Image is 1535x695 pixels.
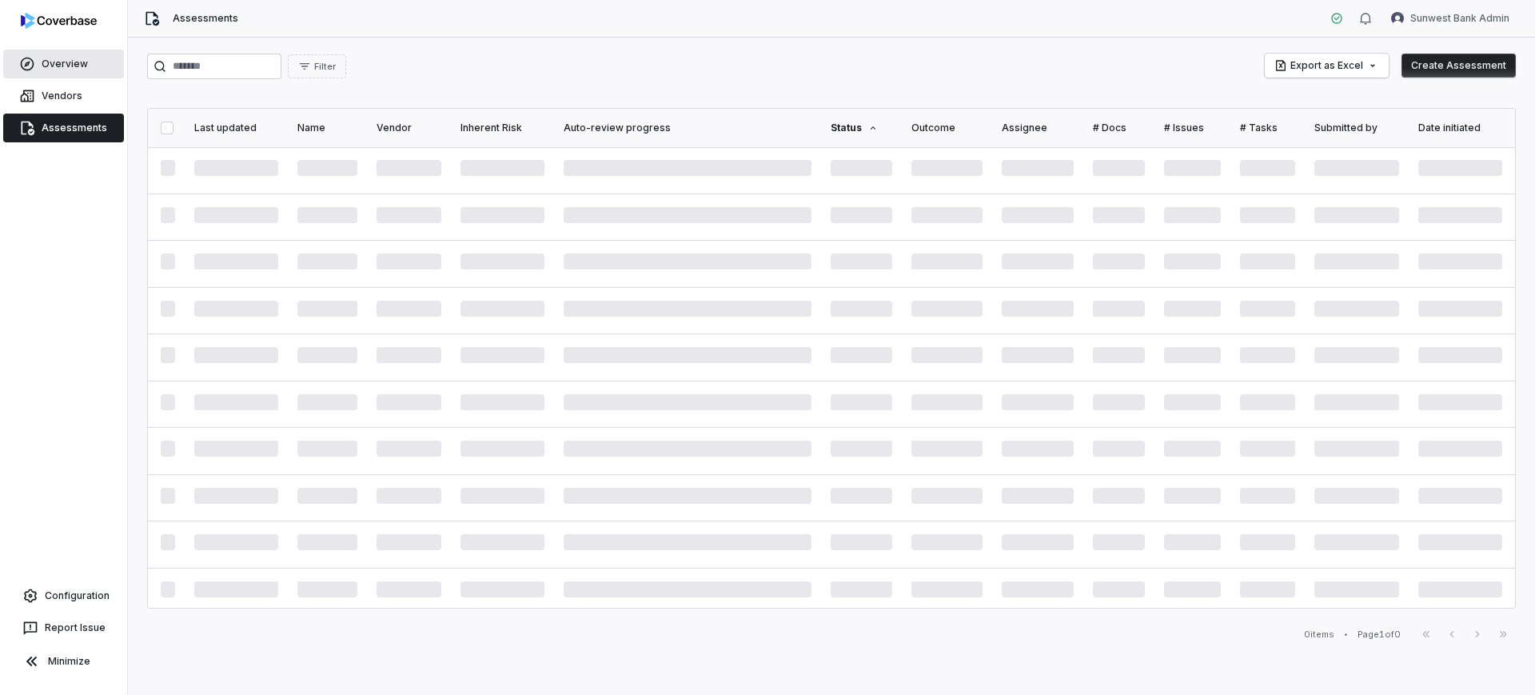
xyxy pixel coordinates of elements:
div: Status [831,122,892,134]
a: Overview [3,50,124,78]
span: Report Issue [45,621,106,634]
button: Minimize [6,645,121,677]
button: Report Issue [6,613,121,642]
div: Assignee [1002,122,1074,134]
button: Filter [288,54,346,78]
span: Assessments [42,122,107,134]
div: Submitted by [1314,122,1399,134]
span: Filter [314,61,336,73]
div: 0 items [1304,629,1334,641]
span: Vendors [42,90,82,102]
div: # Tasks [1240,122,1295,134]
a: Configuration [6,581,121,610]
div: Page 1 of 0 [1358,629,1401,641]
button: Create Assessment [1401,54,1516,78]
div: Outcome [911,122,983,134]
img: logo-D7KZi-bG.svg [21,13,97,29]
span: Assessments [173,12,238,25]
span: Sunwest Bank Admin [1410,12,1509,25]
a: Vendors [3,82,124,110]
div: # Issues [1164,122,1221,134]
div: • [1344,629,1348,640]
a: Assessments [3,114,124,142]
div: Inherent Risk [460,122,544,134]
div: Name [297,122,357,134]
img: Sunwest Bank Admin avatar [1391,12,1404,25]
div: Last updated [194,122,279,134]
div: Date initiated [1418,122,1502,134]
span: Configuration [45,589,110,602]
button: Sunwest Bank Admin avatarSunwest Bank Admin [1381,6,1519,30]
div: Vendor [377,122,441,134]
span: Minimize [48,655,90,668]
button: Export as Excel [1265,54,1389,78]
div: Auto-review progress [564,122,811,134]
span: Overview [42,58,88,70]
div: # Docs [1093,122,1145,134]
